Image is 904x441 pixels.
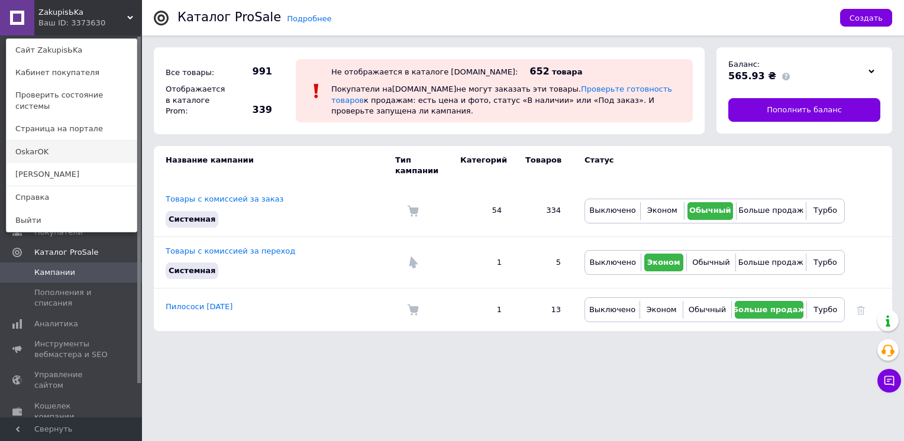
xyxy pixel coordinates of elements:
[810,301,841,319] button: Турбо
[308,82,325,100] img: :exclamation:
[154,146,395,185] td: Название кампании
[7,61,137,84] a: Кабинет покупателя
[589,305,635,314] span: Выключено
[34,227,83,238] span: Покупатели
[840,9,892,27] button: Создать
[448,288,514,332] td: 1
[728,60,760,69] span: Баланс:
[647,206,677,215] span: Эконом
[448,146,514,185] td: Категорий
[34,267,75,278] span: Кампании
[7,209,137,232] a: Выйти
[166,194,283,203] a: Товары с комиссией за заказ
[407,205,419,217] img: Комиссия за заказ
[690,254,732,271] button: Обычный
[644,202,681,220] button: Эконом
[588,254,638,271] button: Выключено
[686,301,728,319] button: Обычный
[692,258,729,267] span: Обычный
[231,65,272,78] span: 991
[647,305,677,314] span: Эконом
[7,163,137,186] a: [PERSON_NAME]
[331,67,518,76] div: Не отображается в каталоге [DOMAIN_NAME]:
[877,369,901,393] button: Чат с покупателем
[588,301,637,319] button: Выключено
[407,304,419,316] img: Комиссия за заказ
[644,254,683,271] button: Эконом
[728,70,776,82] span: 565.93 ₴
[687,202,733,220] button: Обычный
[647,258,680,267] span: Эконом
[589,206,635,215] span: Выключено
[735,301,803,319] button: Больше продаж
[573,146,845,185] td: Статус
[231,103,272,116] span: 339
[738,206,803,215] span: Больше продаж
[448,236,514,288] td: 1
[38,7,127,18] span: ZakupisЬKa
[514,236,573,288] td: 5
[740,202,803,220] button: Больше продаж
[163,64,228,81] div: Все товары:
[728,98,880,122] a: Пополнить баланс
[530,66,549,77] span: 652
[809,254,841,271] button: Турбо
[7,186,137,209] a: Справка
[739,254,803,271] button: Больше продаж
[850,14,883,22] span: Создать
[34,287,109,309] span: Пополнения и списания
[331,85,672,104] a: Проверьте готовность товаров
[7,84,137,117] a: Проверить состояние системы
[34,247,98,258] span: Каталог ProSale
[552,67,583,76] span: товара
[163,81,228,119] div: Отображается в каталоге Prom:
[7,118,137,140] a: Страница на портале
[38,18,88,28] div: Ваш ID: 3373630
[169,266,215,275] span: Системная
[34,319,78,329] span: Аналитика
[7,141,137,163] a: OskarOK
[813,305,837,314] span: Турбо
[590,258,636,267] span: Выключено
[643,301,680,319] button: Эконом
[689,206,731,215] span: Обычный
[407,257,419,268] img: Комиссия за переход
[448,185,514,236] td: 54
[287,14,331,23] a: Подробнее
[857,305,865,314] a: Удалить
[514,185,573,236] td: 334
[395,146,448,185] td: Тип кампании
[813,206,837,215] span: Турбо
[813,258,837,267] span: Турбо
[177,11,281,24] div: Каталог ProSale
[34,339,109,360] span: Инструменты вебмастера и SEO
[166,302,233,311] a: Пилососи [DATE]
[7,39,137,61] a: Сайт ZakupisЬKa
[514,146,573,185] td: Товаров
[689,305,726,314] span: Обычный
[34,401,109,422] span: Кошелек компании
[809,202,841,220] button: Турбо
[767,105,842,115] span: Пополнить баланс
[169,215,215,223] span: Системная
[588,202,637,220] button: Выключено
[738,258,803,267] span: Больше продаж
[732,305,805,314] span: Больше продаж
[514,288,573,332] td: 13
[166,247,295,255] a: Товары с комиссией за переход
[34,369,109,391] span: Управление сайтом
[331,85,672,115] span: Покупатели на [DOMAIN_NAME] не могут заказать эти товары. к продажам: есть цена и фото, статус «В...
